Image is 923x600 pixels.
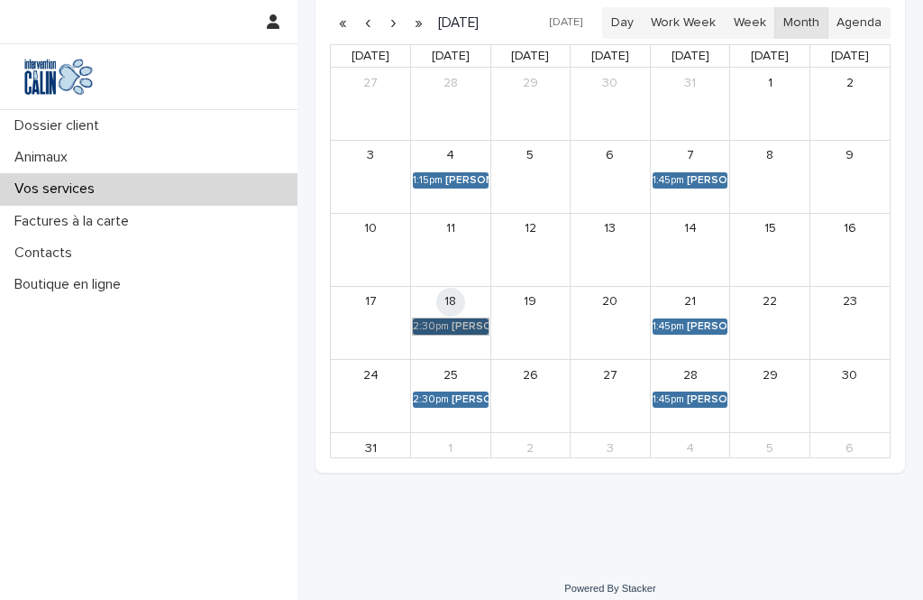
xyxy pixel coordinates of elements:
[836,434,864,463] a: September 6, 2025
[541,10,591,36] button: [DATE]
[564,583,655,594] a: Powered By Stacker
[596,288,625,317] a: August 20, 2025
[330,8,355,37] button: Previous year
[755,69,784,97] a: August 1, 2025
[588,45,633,68] a: Wednesday
[724,7,774,38] button: Week
[331,432,411,504] td: August 31, 2025
[490,213,571,286] td: August 12, 2025
[436,215,465,244] a: August 11, 2025
[571,432,651,504] td: September 3, 2025
[380,8,406,37] button: Next month
[687,320,728,333] div: [PERSON_NAME]
[650,140,730,213] td: August 7, 2025
[331,359,411,432] td: August 24, 2025
[436,361,465,390] a: August 25, 2025
[356,215,385,244] a: August 10, 2025
[755,288,784,317] a: August 22, 2025
[836,69,864,97] a: August 2, 2025
[642,7,725,38] button: Work Week
[7,117,114,134] p: Dossier client
[571,359,651,432] td: August 27, 2025
[730,432,810,504] td: September 5, 2025
[809,432,890,504] td: September 6, 2025
[730,359,810,432] td: August 29, 2025
[676,361,705,390] a: August 28, 2025
[331,286,411,359] td: August 17, 2025
[355,8,380,37] button: Previous month
[774,7,828,38] button: Month
[650,432,730,504] td: September 4, 2025
[428,45,473,68] a: Monday
[413,393,449,406] div: 2:30pm
[571,286,651,359] td: August 20, 2025
[7,213,143,230] p: Factures à la carte
[14,59,103,95] img: Y0SYDZVsQvbSeSFpbQoq
[331,213,411,286] td: August 10, 2025
[331,68,411,140] td: July 27, 2025
[596,69,625,97] a: July 30, 2025
[490,140,571,213] td: August 5, 2025
[356,361,385,390] a: August 24, 2025
[411,213,491,286] td: August 11, 2025
[836,215,864,244] a: August 16, 2025
[650,359,730,432] td: August 28, 2025
[596,215,625,244] a: August 13, 2025
[516,361,544,390] a: August 26, 2025
[650,213,730,286] td: August 14, 2025
[348,45,393,68] a: Sunday
[747,45,792,68] a: Friday
[490,68,571,140] td: July 29, 2025
[676,142,705,171] a: August 7, 2025
[827,7,891,38] button: Agenda
[730,213,810,286] td: August 15, 2025
[809,286,890,359] td: August 23, 2025
[406,8,431,37] button: Next year
[7,276,135,293] p: Boutique en ligne
[596,142,625,171] a: August 6, 2025
[507,45,553,68] a: Tuesday
[755,361,784,390] a: August 29, 2025
[571,213,651,286] td: August 13, 2025
[411,68,491,140] td: July 28, 2025
[827,45,873,68] a: Saturday
[571,68,651,140] td: July 30, 2025
[445,174,489,187] div: [PERSON_NAME]
[809,213,890,286] td: August 16, 2025
[7,180,109,198] p: Vos services
[431,16,479,30] h2: [DATE]
[602,7,643,38] button: Day
[687,174,728,187] div: [PERSON_NAME]
[571,140,651,213] td: August 6, 2025
[730,286,810,359] td: August 22, 2025
[650,68,730,140] td: July 31, 2025
[809,359,890,432] td: August 30, 2025
[668,45,713,68] a: Thursday
[411,359,491,432] td: August 25, 2025
[516,69,544,97] a: July 29, 2025
[452,393,489,406] div: [PERSON_NAME]
[687,393,728,406] div: [PERSON_NAME]
[653,320,684,333] div: 1:45pm
[755,215,784,244] a: August 15, 2025
[516,215,544,244] a: August 12, 2025
[516,142,544,171] a: August 5, 2025
[676,215,705,244] a: August 14, 2025
[676,69,705,97] a: July 31, 2025
[676,288,705,317] a: August 21, 2025
[653,393,684,406] div: 1:45pm
[676,434,705,463] a: September 4, 2025
[516,288,544,317] a: August 19, 2025
[596,361,625,390] a: August 27, 2025
[755,434,784,463] a: September 5, 2025
[730,68,810,140] td: August 1, 2025
[730,140,810,213] td: August 8, 2025
[436,69,465,97] a: July 28, 2025
[836,361,864,390] a: August 30, 2025
[356,69,385,97] a: July 27, 2025
[490,286,571,359] td: August 19, 2025
[650,286,730,359] td: August 21, 2025
[331,140,411,213] td: August 3, 2025
[596,434,625,463] a: September 3, 2025
[653,174,684,187] div: 1:45pm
